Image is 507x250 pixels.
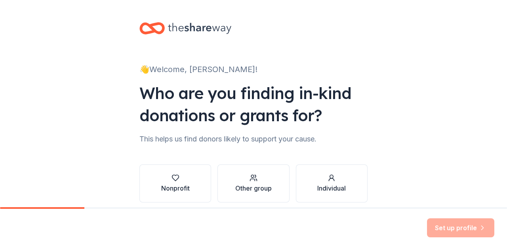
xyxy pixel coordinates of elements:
[139,63,368,76] div: 👋 Welcome, [PERSON_NAME]!
[139,133,368,145] div: This helps us find donors likely to support your cause.
[235,183,272,193] div: Other group
[217,164,289,202] button: Other group
[296,164,368,202] button: Individual
[139,164,211,202] button: Nonprofit
[317,183,346,193] div: Individual
[161,183,190,193] div: Nonprofit
[139,82,368,126] div: Who are you finding in-kind donations or grants for?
